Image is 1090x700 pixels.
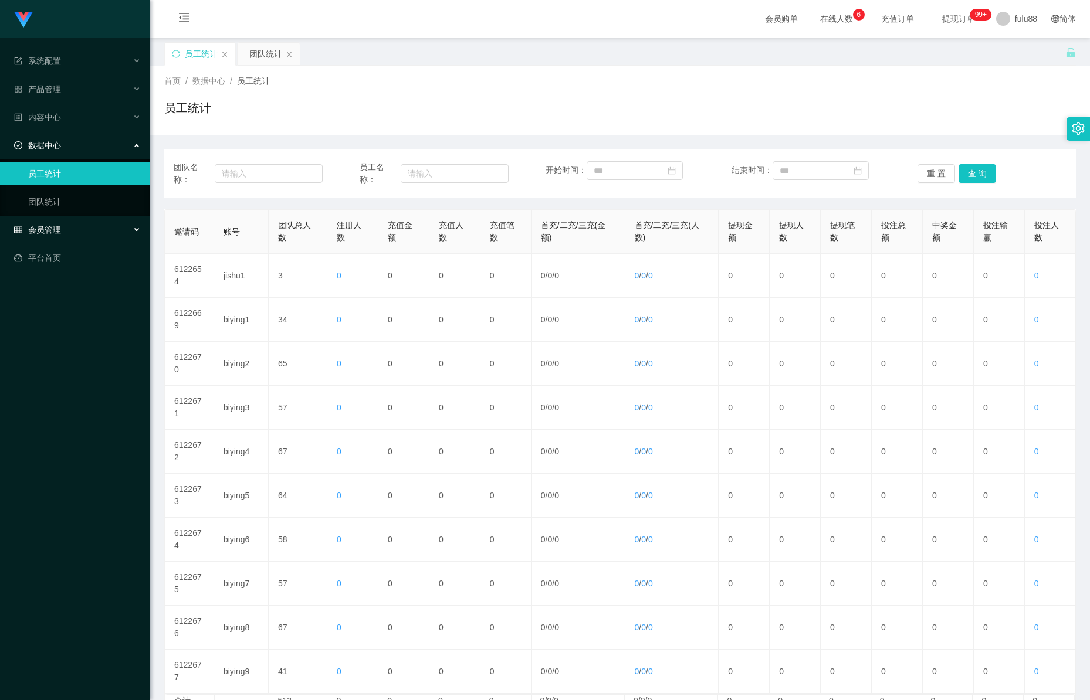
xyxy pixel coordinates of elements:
span: 开始时间： [546,165,587,175]
td: / / [532,430,625,474]
td: 0 [719,650,770,694]
span: 0 [641,623,646,632]
td: / / [625,562,719,606]
span: 0 [547,359,552,368]
td: 6122677 [165,650,214,694]
span: 0 [635,623,639,632]
td: 0 [872,606,923,650]
img: logo.9652507e.png [14,12,33,28]
span: 充值人数 [439,220,463,242]
span: 首充/二充/三充(金额) [541,220,605,242]
p: 6 [857,9,861,21]
td: 0 [770,342,821,386]
td: 67 [269,430,327,474]
span: 0 [635,667,639,676]
td: 0 [923,650,974,694]
td: 6122675 [165,562,214,606]
span: 0 [648,623,653,632]
td: 0 [770,298,821,342]
span: 0 [337,447,341,456]
span: 0 [547,491,552,500]
span: 0 [547,579,552,588]
span: 中奖金额 [932,220,957,242]
td: 0 [872,518,923,562]
span: 0 [1034,491,1039,500]
i: 图标: setting [1072,122,1085,135]
td: 0 [480,650,532,694]
td: 0 [872,386,923,430]
button: 查 询 [959,164,996,183]
td: 0 [719,518,770,562]
i: 图标: appstore-o [14,85,22,93]
td: 0 [719,342,770,386]
span: 0 [337,359,341,368]
td: 0 [872,298,923,342]
span: 提现金额 [728,220,753,242]
td: 57 [269,562,327,606]
i: 图标: calendar [668,166,676,175]
span: 产品管理 [14,84,61,94]
span: 提现人数 [779,220,804,242]
span: 0 [337,535,341,544]
td: 0 [429,474,480,518]
td: / / [625,386,719,430]
td: 0 [872,430,923,474]
span: 0 [648,359,653,368]
td: 67 [269,606,327,650]
span: 0 [554,623,559,632]
i: 图标: close [286,51,293,58]
td: 0 [770,518,821,562]
span: 0 [337,315,341,324]
td: 0 [429,254,480,298]
span: 0 [1034,403,1039,412]
span: 内容中心 [14,113,61,122]
div: 员工统计 [185,43,218,65]
td: 0 [480,342,532,386]
td: 0 [923,430,974,474]
td: 0 [974,254,1025,298]
span: 0 [554,535,559,544]
span: 0 [635,579,639,588]
td: 0 [378,254,429,298]
span: 员工名称： [360,161,401,186]
span: 0 [641,359,646,368]
i: 图标: form [14,57,22,65]
span: 0 [648,535,653,544]
span: 0 [337,403,341,412]
td: 0 [480,254,532,298]
td: / / [625,342,719,386]
span: 0 [547,535,552,544]
span: 注册人数 [337,220,361,242]
span: 0 [1034,579,1039,588]
td: 65 [269,342,327,386]
span: 0 [641,667,646,676]
td: 6122676 [165,606,214,650]
td: 0 [719,298,770,342]
span: 0 [648,315,653,324]
td: biying4 [214,430,269,474]
td: 0 [923,342,974,386]
td: 0 [378,518,429,562]
td: 0 [429,562,480,606]
td: 0 [821,518,872,562]
span: 0 [547,667,552,676]
td: 0 [429,606,480,650]
td: 58 [269,518,327,562]
td: 0 [770,474,821,518]
td: biying8 [214,606,269,650]
span: 0 [541,623,546,632]
td: / / [625,430,719,474]
td: 0 [974,342,1025,386]
td: biying6 [214,518,269,562]
span: 0 [641,491,646,500]
span: 首充/二充/三充(人数) [635,220,699,242]
td: 6122673 [165,474,214,518]
span: 0 [547,271,552,280]
td: 0 [378,562,429,606]
td: biying2 [214,342,269,386]
td: 0 [719,386,770,430]
td: 0 [719,562,770,606]
td: 0 [378,430,429,474]
span: 0 [541,315,546,324]
td: / / [625,298,719,342]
